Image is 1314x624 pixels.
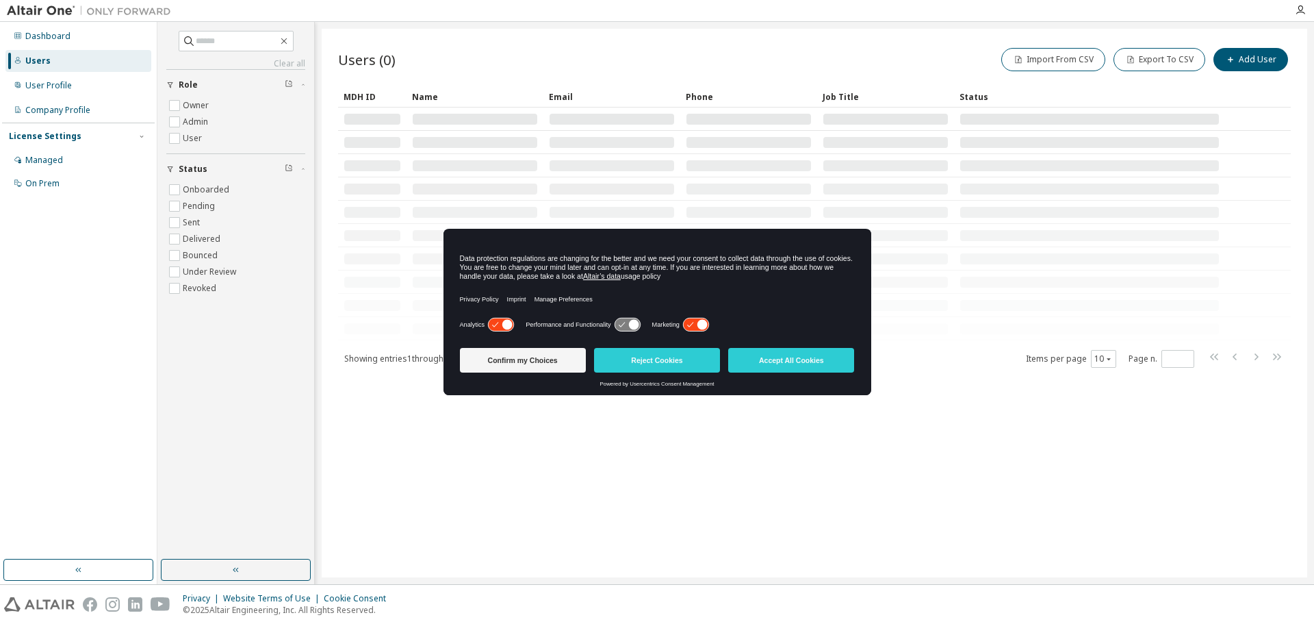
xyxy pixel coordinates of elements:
p: © 2025 Altair Engineering, Inc. All Rights Reserved. [183,604,394,616]
label: Pending [183,198,218,214]
div: Phone [686,86,812,108]
img: instagram.svg [105,597,120,612]
span: Page n. [1129,350,1194,368]
span: Clear filter [285,164,293,175]
img: Altair One [7,4,178,18]
span: Showing entries 1 through 10 of 0 [344,353,466,364]
div: User Profile [25,80,72,91]
span: Users (0) [338,50,396,69]
span: Status [179,164,207,175]
div: Dashboard [25,31,70,42]
label: Owner [183,97,211,114]
span: Items per page [1026,350,1116,368]
label: User [183,130,205,147]
div: Managed [25,155,63,166]
div: MDH ID [344,86,401,108]
div: Status [959,86,1220,108]
label: Under Review [183,264,239,280]
button: Role [166,70,305,100]
img: linkedin.svg [128,597,142,612]
div: Name [412,86,538,108]
div: Privacy [183,593,223,604]
img: facebook.svg [83,597,97,612]
div: On Prem [25,178,60,189]
label: Onboarded [183,182,232,198]
div: Website Terms of Use [223,593,324,604]
label: Bounced [183,247,220,264]
div: License Settings [9,131,81,142]
button: Import From CSV [1001,48,1105,71]
button: 10 [1094,353,1113,364]
label: Revoked [183,280,219,297]
button: Add User [1213,48,1288,71]
label: Sent [183,214,203,231]
div: Email [549,86,675,108]
button: Status [166,154,305,184]
a: Clear all [166,58,305,69]
div: Users [25,55,51,66]
label: Admin [183,114,211,130]
div: Cookie Consent [324,593,394,604]
button: Export To CSV [1113,48,1205,71]
span: Role [179,79,198,90]
img: altair_logo.svg [4,597,75,612]
img: youtube.svg [151,597,170,612]
label: Delivered [183,231,223,247]
span: Clear filter [285,79,293,90]
div: Job Title [823,86,949,108]
div: Company Profile [25,105,90,116]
